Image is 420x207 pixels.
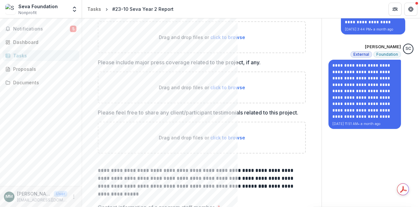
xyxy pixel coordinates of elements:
span: click to browse [210,135,245,140]
p: [EMAIL_ADDRESS][DOMAIN_NAME] [17,197,67,203]
span: Notifications [13,26,70,32]
p: Please feel free to share any client/participant testimonials related to this project. [98,109,298,116]
div: #23-10 Seva Year 2 Report [112,6,174,12]
p: Drag and drop files or [159,134,245,141]
div: Documents [13,79,74,86]
div: Tasks [87,6,101,12]
button: Get Help [404,3,417,16]
a: Tasks [85,4,104,14]
button: More [70,193,78,201]
p: Drag and drop files or [159,34,245,41]
p: Drag and drop files or [159,84,245,91]
p: User [54,191,67,197]
div: Seva Foundation [18,3,58,10]
span: click to browse [210,85,245,90]
p: [PERSON_NAME] [365,44,401,50]
span: Foundation [376,52,398,57]
button: Open entity switcher [70,3,79,16]
span: Nonprofit [18,10,37,16]
div: Sandra Ching [406,47,411,51]
nav: breadcrumb [85,4,176,14]
button: Partners [388,3,402,16]
span: 5 [70,26,76,32]
div: Tasks [13,52,74,59]
button: Notifications5 [3,24,79,34]
a: Tasks [3,50,79,61]
div: Margo Mays [6,195,13,199]
span: External [353,52,369,57]
div: Proposals [13,66,74,72]
p: [PERSON_NAME] [17,190,51,197]
div: Dashboard [13,39,74,46]
p: [DATE] 11:51 AM • a month ago [332,121,397,126]
img: Seva Foundation [5,4,16,14]
p: [DATE] 3:44 PM • a month ago [345,27,401,32]
span: click to browse [210,34,245,40]
a: Dashboard [3,37,79,48]
a: Documents [3,77,79,88]
p: Please include major press coverage related to the project, if any. [98,58,261,66]
a: Proposals [3,64,79,74]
